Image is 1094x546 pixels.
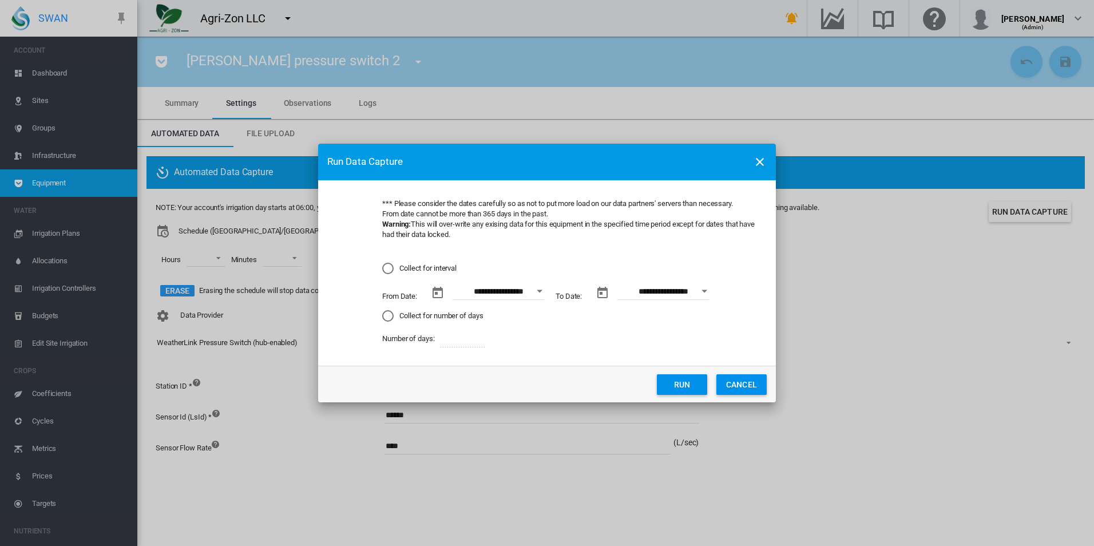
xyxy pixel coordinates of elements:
[753,155,767,169] md-icon: icon-close
[382,291,417,302] div: From Date:
[588,283,715,309] md-datepicker: End date
[382,263,758,274] md-radio-button: Collect for interval
[453,283,544,300] input: From Date
[423,283,550,309] md-datepicker: From Date
[694,281,715,302] button: Open calendar
[657,374,707,395] button: Run
[556,291,582,302] div: To Date:
[716,374,767,395] button: CANCEL
[382,220,411,228] b: Warning:
[382,334,435,344] div: Number of days:
[426,282,449,304] button: md-calendar
[591,282,614,304] button: md-calendar
[382,311,758,322] md-radio-button: Collect for number of days
[382,199,758,240] div: *** Please consider the dates carefully so as not to put more load on our data partners' servers ...
[748,151,771,173] button: icon-close
[617,283,709,300] input: End date
[529,281,550,302] button: Open calendar
[327,155,745,169] div: Run Data Capture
